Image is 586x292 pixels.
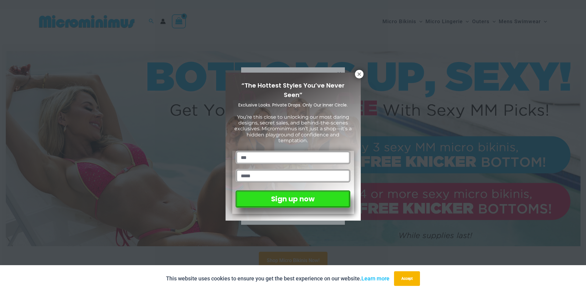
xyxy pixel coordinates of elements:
[355,70,364,78] button: Close
[236,190,350,208] button: Sign up now
[166,274,389,283] p: This website uses cookies to ensure you get the best experience on our website.
[394,271,420,286] button: Accept
[241,81,345,99] span: “The Hottest Styles You’ve Never Seen”
[234,114,352,143] span: You’re this close to unlocking our most daring designs, secret sales, and behind-the-scenes exclu...
[238,102,348,108] span: Exclusive Looks. Private Drops. Only Our Inner Circle.
[361,275,389,282] a: Learn more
